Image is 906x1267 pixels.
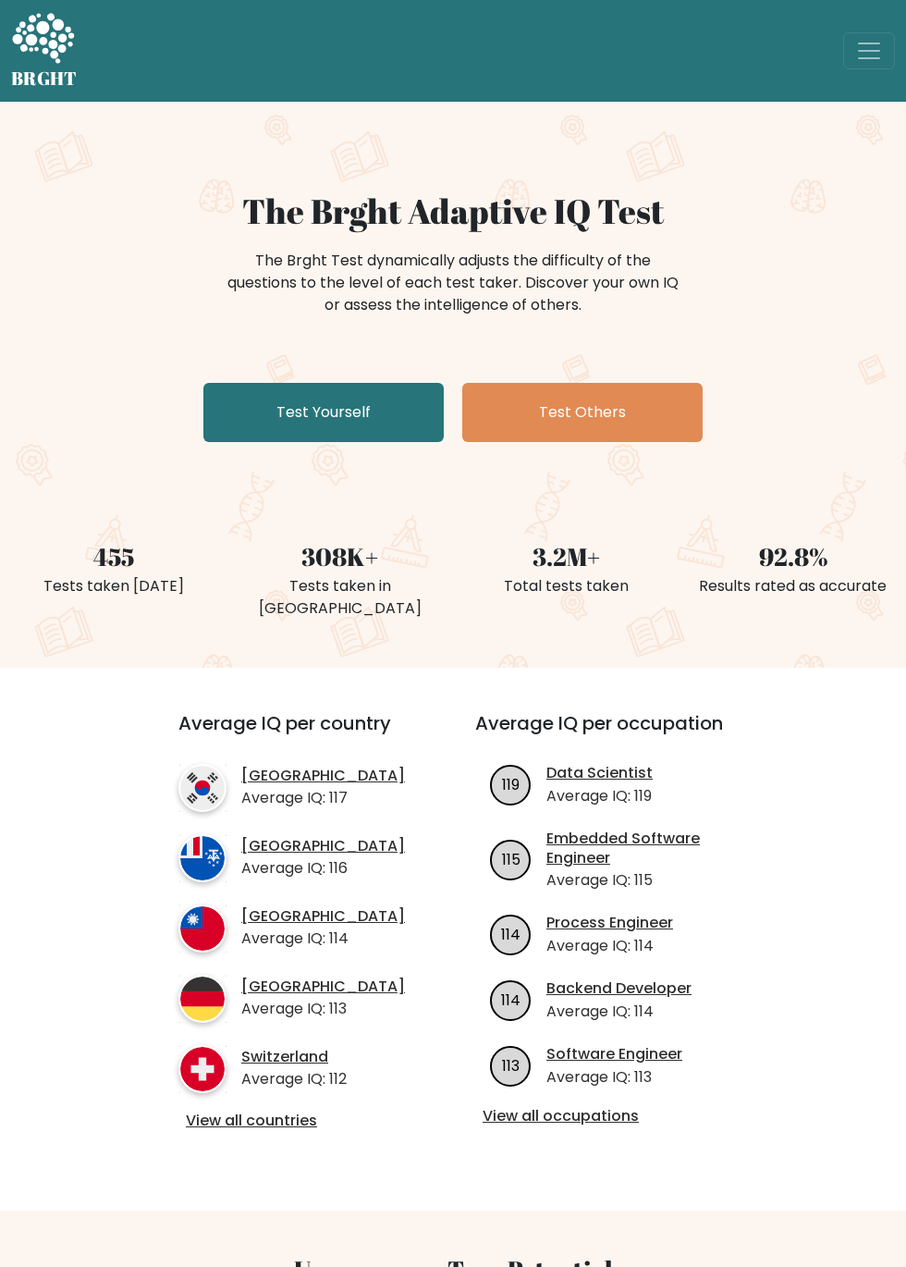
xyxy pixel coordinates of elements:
a: View all occupations [483,1107,742,1126]
img: country [178,764,226,812]
text: 114 [501,990,520,1011]
p: Average IQ: 114 [241,928,405,950]
button: Toggle navigation [843,32,895,69]
a: Software Engineer [546,1045,682,1064]
text: 119 [502,774,520,795]
a: Backend Developer [546,979,692,999]
div: Results rated as accurate [691,575,895,597]
h3: Average IQ per country [178,712,409,757]
a: Data Scientist [546,764,653,783]
div: 92.8% [691,538,895,575]
text: 113 [502,1055,520,1076]
a: Test Yourself [203,383,444,442]
a: [GEOGRAPHIC_DATA] [241,837,405,856]
h5: BRGHT [11,68,78,90]
h1: The Brght Adaptive IQ Test [11,191,895,231]
img: country [178,975,226,1023]
a: [GEOGRAPHIC_DATA] [241,978,405,997]
img: country [178,1045,226,1093]
p: Average IQ: 113 [546,1066,682,1089]
div: Total tests taken [464,575,668,597]
text: 115 [502,849,520,870]
div: The Brght Test dynamically adjusts the difficulty of the questions to the level of each test take... [222,250,684,316]
div: 3.2M+ [464,538,668,575]
p: Average IQ: 112 [241,1068,347,1090]
a: Process Engineer [546,914,673,933]
p: Average IQ: 114 [546,1001,692,1023]
p: Average IQ: 115 [546,869,750,892]
p: Average IQ: 117 [241,787,405,809]
a: Switzerland [241,1048,347,1067]
div: 455 [11,538,215,575]
img: country [178,834,226,882]
a: [GEOGRAPHIC_DATA] [241,767,405,786]
p: Average IQ: 116 [241,857,405,880]
div: Tests taken in [GEOGRAPHIC_DATA] [238,575,442,620]
img: country [178,904,226,953]
p: Average IQ: 114 [546,935,673,957]
div: 308K+ [238,538,442,575]
a: [GEOGRAPHIC_DATA] [241,907,405,927]
a: View all countries [186,1112,401,1131]
a: BRGHT [11,7,78,94]
text: 114 [501,924,520,945]
a: Embedded Software Engineer [546,830,750,868]
p: Average IQ: 119 [546,785,653,807]
p: Average IQ: 113 [241,998,405,1020]
a: Test Others [462,383,703,442]
div: Tests taken [DATE] [11,575,215,597]
h3: Average IQ per occupation [475,712,750,757]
